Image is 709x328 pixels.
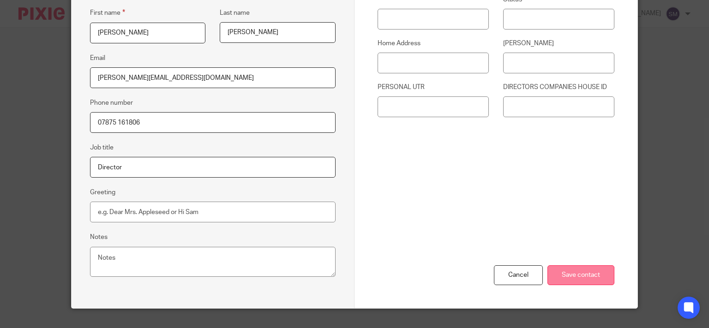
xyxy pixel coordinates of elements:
[90,7,125,18] label: First name
[503,39,614,48] label: [PERSON_NAME]
[503,83,614,92] label: DIRECTORS COMPANIES HOUSE ID
[90,202,336,222] input: e.g. Dear Mrs. Appleseed or Hi Sam
[90,188,115,197] label: Greeting
[494,265,543,285] div: Cancel
[90,54,105,63] label: Email
[90,98,133,107] label: Phone number
[220,8,250,18] label: Last name
[378,39,489,48] label: Home Address
[90,233,108,242] label: Notes
[378,83,489,92] label: PERSONAL UTR
[547,265,614,285] input: Save contact
[90,143,114,152] label: Job title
